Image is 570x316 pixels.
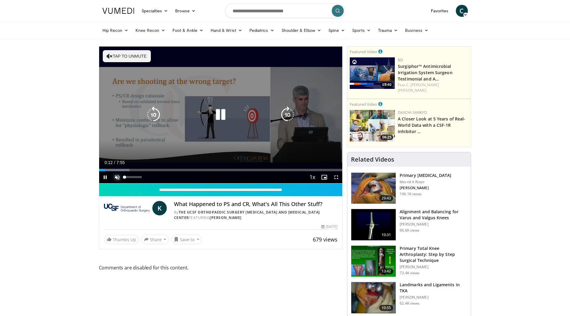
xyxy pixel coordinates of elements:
img: 70422da6-974a-44ac-bf9d-78c82a89d891.150x105_q85_crop-smart_upscale.jpg [350,57,395,89]
a: 29:43 Primary [MEDICAL_DATA] Merrill A Ritter [PERSON_NAME] 196.1K views [351,172,467,204]
button: Fullscreen [330,171,342,183]
a: 06:25 [350,110,395,141]
p: [PERSON_NAME] [400,295,467,300]
a: Hip Recon [99,24,132,36]
p: [PERSON_NAME] [400,222,467,227]
a: Surgiphor™ Antimicrobial Irrigation System Surgeon Testimonial and A… [398,63,453,82]
img: 93c22cae-14d1-47f0-9e4a-a244e824b022.png.150x105_q85_crop-smart_upscale.jpg [350,110,395,141]
div: Feat. [398,82,468,93]
h3: Primary Total Knee Arthroplasty: Step by Step Surgical Technique [400,245,467,263]
p: 196.1K views [400,192,422,196]
span: 10:31 [379,232,394,238]
span: 29:43 [379,195,394,201]
a: 10:55 Landmarks and Ligaments in TKA [PERSON_NAME] 62.4K views [351,282,467,314]
a: Browse [172,5,199,17]
span: 0:12 [105,160,113,165]
p: [PERSON_NAME] [400,186,451,190]
a: Daiichi-Sankyo [398,110,427,115]
a: Foot & Ankle [169,24,207,36]
h4: What Happened to PS and CR, What's All This Other Stuff? [174,201,337,208]
a: Thumbs Up [104,235,139,244]
a: 03:40 [350,57,395,89]
span: 03:40 [380,82,393,87]
a: 10:31 Alignment and Balancing for Varus and Valgus Knees [PERSON_NAME] 96.6K views [351,209,467,241]
video-js: Video Player [99,47,343,184]
button: Pause [99,171,111,183]
button: Save to [171,235,202,244]
img: 88434a0e-b753-4bdd-ac08-0695542386d5.150x105_q85_crop-smart_upscale.jpg [351,282,396,313]
a: C. [PERSON_NAME] [PERSON_NAME] [398,82,439,93]
span: Comments are disabled for this content. [99,264,343,272]
span: 679 views [313,236,337,243]
a: [PERSON_NAME] [210,215,242,220]
a: Specialties [138,5,172,17]
small: Featured Video [350,49,377,54]
a: Trauma [374,24,402,36]
input: Search topics, interventions [225,4,345,18]
span: 7:55 [117,160,125,165]
p: Merrill A Ritter [400,180,451,184]
p: [PERSON_NAME] [400,265,467,269]
button: Playback Rate [306,171,318,183]
img: The UCSF Orthopaedic Surgery Arthritis and Joint Replacement Center [104,201,150,215]
img: 38523_0000_3.png.150x105_q85_crop-smart_upscale.jpg [351,209,396,240]
a: Sports [349,24,374,36]
span: / [114,160,115,165]
p: 62.4K views [400,301,419,306]
span: 13:42 [379,268,394,274]
a: Spine [325,24,349,36]
div: Progress Bar [99,169,343,171]
p: 73.4K views [400,271,419,275]
a: The UCSF Orthopaedic Surgery [MEDICAL_DATA] and [MEDICAL_DATA] Center [174,210,320,220]
img: VuMedi Logo [102,8,134,14]
div: [DATE] [321,224,337,229]
button: Tap to unmute [103,50,151,62]
img: oa8B-rsjN5HfbTbX5hMDoxOjB1O5lLKx_1.150x105_q85_crop-smart_upscale.jpg [351,246,396,277]
h3: Landmarks and Ligaments in TKA [400,282,467,294]
a: 13:42 Primary Total Knee Arthroplasty: Step by Step Surgical Technique [PERSON_NAME] 73.4K views [351,245,467,277]
a: Hand & Wrist [207,24,246,36]
h4: Related Videos [351,156,394,163]
a: Favorites [427,5,452,17]
a: Business [401,24,432,36]
a: C [456,5,468,17]
a: Pediatrics [246,24,278,36]
button: Share [141,235,169,244]
a: Shoulder & Elbow [278,24,325,36]
a: Knee Recon [132,24,169,36]
small: Featured Video [350,102,377,107]
h3: Primary [MEDICAL_DATA] [400,172,451,178]
a: A Closer Look at 5 Years of Real-World Data with a CSF-1R inhibitor … [398,116,465,134]
div: Volume Level [125,176,142,178]
span: 10:55 [379,305,394,311]
div: By FEATURING [174,210,337,220]
button: Unmute [111,171,123,183]
p: 96.6K views [400,228,419,233]
a: BD [398,57,403,62]
button: Enable picture-in-picture mode [318,171,330,183]
a: K [152,201,167,215]
h3: Alignment and Balancing for Varus and Valgus Knees [400,209,467,221]
img: 297061_3.png.150x105_q85_crop-smart_upscale.jpg [351,173,396,204]
span: 06:25 [380,135,393,140]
